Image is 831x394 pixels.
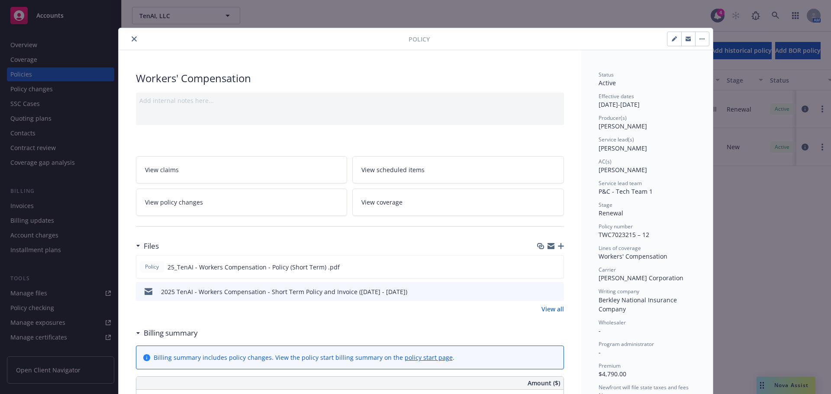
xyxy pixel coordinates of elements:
a: policy start page [405,353,453,362]
span: Amount ($) [528,378,560,388]
div: 2025 TenAI - Workers Compensation - Short Term Policy and Invoice ([DATE] - [DATE]) [161,287,407,296]
span: Effective dates [599,93,634,100]
span: [PERSON_NAME] [599,122,647,130]
span: Writing company [599,288,639,295]
span: View scheduled items [361,165,425,174]
div: Files [136,240,159,252]
div: Billing summary includes policy changes. View the policy start billing summary on the . [154,353,454,362]
button: download file [539,287,546,296]
span: Berkley National Insurance Company [599,296,679,313]
span: View coverage [361,198,403,207]
span: Service lead(s) [599,136,634,143]
span: Lines of coverage [599,244,641,252]
span: - [599,327,601,335]
span: Policy [409,35,430,44]
span: Service lead team [599,179,642,187]
span: Newfront will file state taxes and fees [599,384,689,391]
span: $4,790.00 [599,370,626,378]
div: Workers' Compensation [599,252,696,261]
span: Program administrator [599,340,654,348]
span: Stage [599,201,612,208]
span: 25_TenAI - Workers Compensation - Policy (Short Term) .pdf [167,263,340,272]
span: [PERSON_NAME] [599,166,647,174]
div: Add internal notes here... [139,96,560,105]
div: Billing summary [136,327,198,339]
button: download file [538,263,545,272]
span: P&C - Tech Team 1 [599,187,653,195]
h3: Files [144,240,159,252]
span: Carrier [599,266,616,273]
a: View policy changes [136,189,348,216]
span: View claims [145,165,179,174]
div: [DATE] - [DATE] [599,93,696,109]
button: preview file [553,287,560,296]
h3: Billing summary [144,327,198,339]
span: Premium [599,362,621,369]
button: preview file [552,263,560,272]
a: View scheduled items [352,156,564,183]
span: Policy number [599,223,633,230]
span: - [599,348,601,356]
span: Active [599,79,616,87]
span: [PERSON_NAME] [599,144,647,152]
span: TWC7023215 – 12 [599,231,649,239]
span: [PERSON_NAME] Corporation [599,274,683,282]
button: close [129,34,139,44]
span: AC(s) [599,158,612,165]
a: View claims [136,156,348,183]
a: View all [541,304,564,314]
div: Workers' Compensation [136,71,564,86]
span: Status [599,71,614,78]
span: Renewal [599,209,623,217]
span: Producer(s) [599,114,627,122]
span: View policy changes [145,198,203,207]
span: Wholesaler [599,319,626,326]
span: Policy [143,263,161,271]
a: View coverage [352,189,564,216]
